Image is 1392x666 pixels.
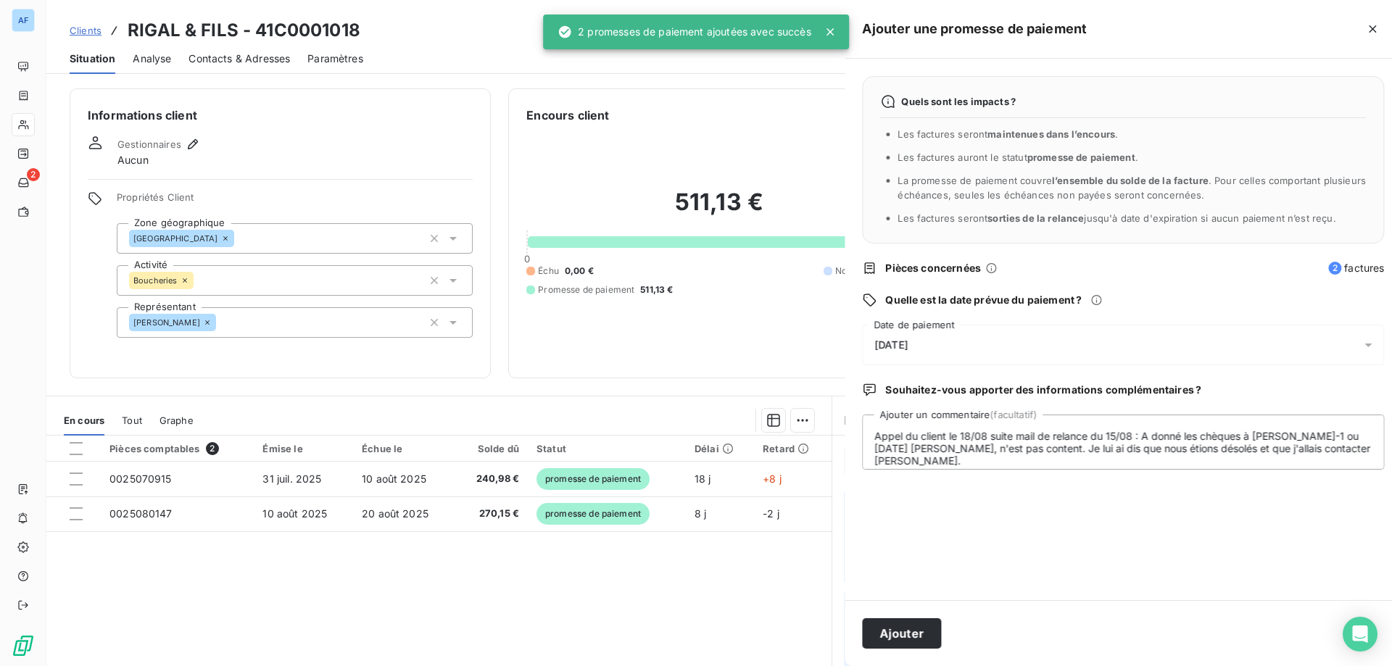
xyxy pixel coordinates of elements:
span: l’ensemble du solde de la facture [1052,175,1209,186]
span: Souhaitez-vous apporter des informations complémentaires ? [885,383,1201,397]
span: Pièces concernées [885,261,981,275]
div: Open Intercom Messenger [1343,617,1377,652]
h5: Ajouter une promesse de paiement [862,19,1087,39]
span: Les factures seront . [898,128,1118,140]
span: promesse de paiement [1027,151,1135,163]
span: Les factures auront le statut . [898,151,1138,163]
span: Les factures seront jusqu'à date d'expiration si aucun paiement n’est reçu. [898,212,1335,224]
span: La promesse de paiement couvre . Pour celles comportant plusieurs échéances, seules les échéances... [898,175,1366,201]
button: Ajouter [862,618,941,649]
span: Quels sont les impacts ? [901,96,1016,107]
span: [DATE] [874,339,908,351]
span: 2 [1328,262,1341,275]
span: factures [1328,261,1384,275]
span: sorties de la relance [987,212,1084,224]
span: Quelle est la date prévue du paiement ? [885,293,1082,307]
span: maintenues dans l’encours [987,128,1115,140]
